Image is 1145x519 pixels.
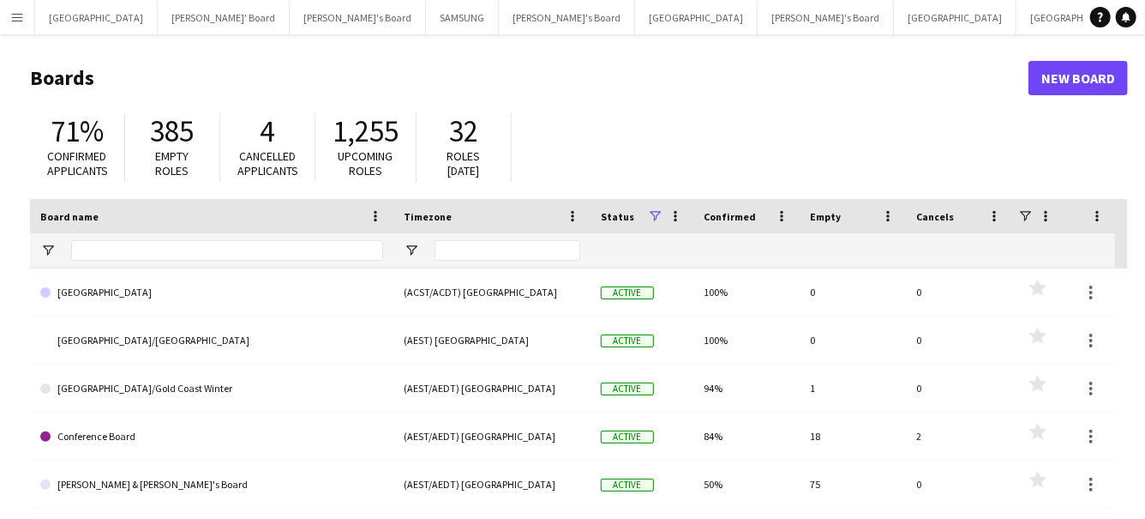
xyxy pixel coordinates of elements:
span: 71% [51,112,104,150]
span: Roles [DATE] [447,148,481,178]
span: 1,255 [333,112,399,150]
div: 1 [800,365,906,412]
div: (AEST) [GEOGRAPHIC_DATA] [393,317,590,364]
button: [PERSON_NAME]'s Board [758,1,894,34]
span: Empty [810,210,841,223]
a: New Board [1028,61,1128,95]
button: [GEOGRAPHIC_DATA] [894,1,1016,34]
button: [PERSON_NAME]' Board [158,1,290,34]
span: Cancels [916,210,954,223]
button: [GEOGRAPHIC_DATA] [635,1,758,34]
div: 0 [800,317,906,364]
span: Status [601,210,634,223]
span: 385 [151,112,195,150]
div: 100% [693,269,800,316]
span: Active [601,383,654,395]
span: Confirmed [704,210,756,223]
button: Open Filter Menu [404,243,419,258]
input: Board name Filter Input [71,240,383,261]
div: 94% [693,365,800,412]
div: 75 [800,461,906,508]
button: [GEOGRAPHIC_DATA] [35,1,158,34]
button: SAMSUNG [426,1,499,34]
a: [PERSON_NAME] & [PERSON_NAME]'s Board [40,461,383,509]
div: (AEST/AEDT) [GEOGRAPHIC_DATA] [393,365,590,412]
span: Active [601,335,654,347]
div: 2 [906,413,1012,460]
div: 0 [800,269,906,316]
div: (AEST/AEDT) [GEOGRAPHIC_DATA] [393,461,590,508]
div: (ACST/ACDT) [GEOGRAPHIC_DATA] [393,269,590,316]
span: Active [601,479,654,492]
div: 0 [906,365,1012,412]
a: [GEOGRAPHIC_DATA]/[GEOGRAPHIC_DATA] [40,317,383,365]
div: 0 [906,461,1012,508]
div: 50% [693,461,800,508]
span: Board name [40,210,99,223]
div: 0 [906,269,1012,316]
div: 84% [693,413,800,460]
span: Active [601,431,654,444]
span: Active [601,287,654,299]
span: Confirmed applicants [47,148,108,178]
div: 18 [800,413,906,460]
button: Open Filter Menu [40,243,56,258]
span: Upcoming roles [339,148,393,178]
a: [GEOGRAPHIC_DATA]/Gold Coast Winter [40,365,383,413]
div: (AEST/AEDT) [GEOGRAPHIC_DATA] [393,413,590,460]
span: Timezone [404,210,452,223]
span: Cancelled applicants [237,148,298,178]
span: 4 [261,112,275,150]
button: [PERSON_NAME]'s Board [290,1,426,34]
h1: Boards [30,65,1028,91]
span: 32 [449,112,478,150]
span: Empty roles [156,148,189,178]
div: 100% [693,317,800,364]
div: 0 [906,317,1012,364]
a: [GEOGRAPHIC_DATA] [40,269,383,317]
input: Timezone Filter Input [435,240,580,261]
button: [PERSON_NAME]'s Board [499,1,635,34]
a: Conference Board [40,413,383,461]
